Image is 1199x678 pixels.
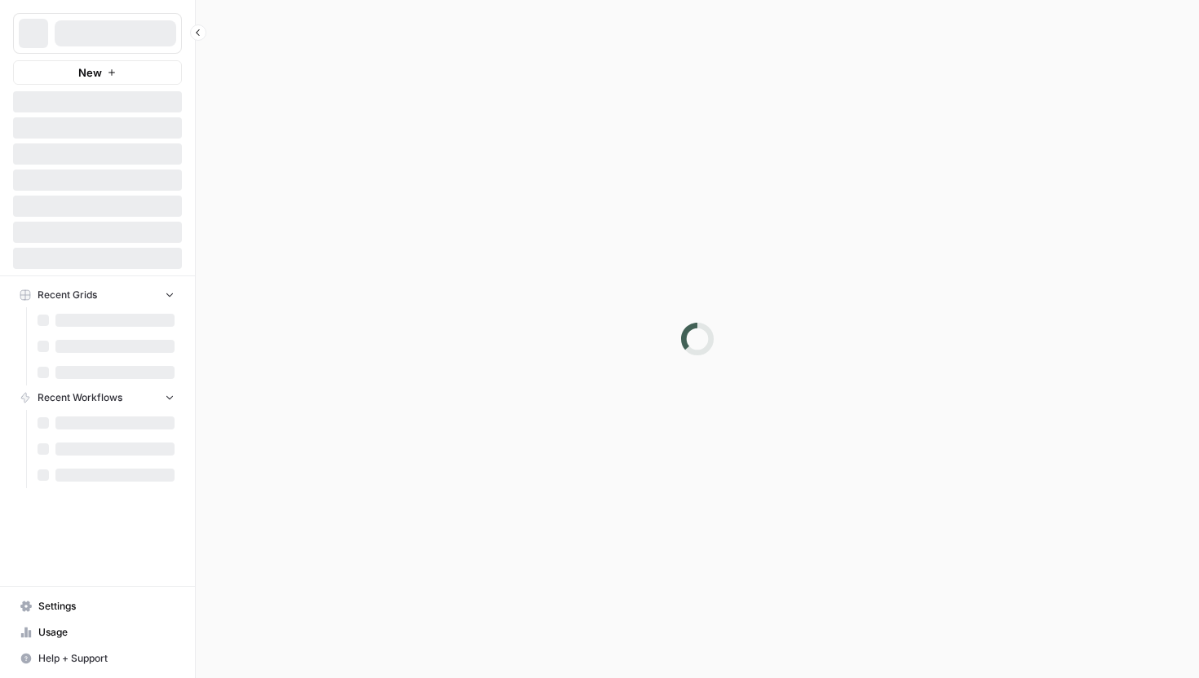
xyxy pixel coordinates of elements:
button: Help + Support [13,645,182,671]
span: New [78,64,102,81]
button: Recent Grids [13,283,182,307]
span: Recent Workflows [38,390,122,405]
span: Recent Grids [38,288,97,302]
span: Settings [38,599,175,614]
span: Usage [38,625,175,640]
button: Recent Workflows [13,385,182,410]
a: Usage [13,619,182,645]
span: Help + Support [38,651,175,666]
button: New [13,60,182,85]
a: Settings [13,593,182,619]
